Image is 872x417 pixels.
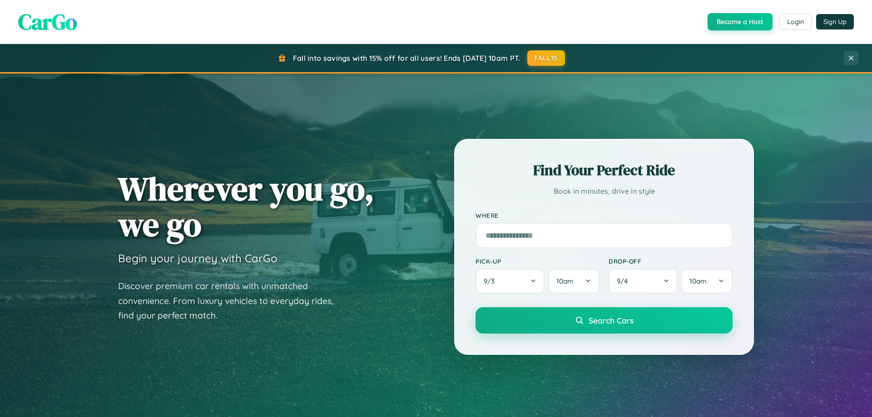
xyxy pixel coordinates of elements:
[476,257,599,265] label: Pick-up
[484,277,499,285] span: 9 / 3
[681,269,733,294] button: 10am
[476,307,733,334] button: Search Cars
[18,7,77,37] span: CarGo
[476,185,733,198] p: Book in minutes, drive in style
[118,251,277,265] h3: Begin your journey with CarGo
[476,269,545,294] button: 9/3
[548,269,599,294] button: 10am
[708,13,773,30] button: Become a Host
[476,211,733,219] label: Where
[556,277,574,285] span: 10am
[293,54,520,63] span: Fall into savings with 15% off for all users! Ends [DATE] 10am PT.
[476,160,733,180] h2: Find Your Perfect Ride
[118,171,374,242] h1: Wherever you go, we go
[118,279,345,323] p: Discover premium car rentals with unmatched convenience. From luxury vehicles to everyday rides, ...
[527,50,565,66] button: FALL15
[816,14,854,29] button: Sign Up
[589,315,634,325] span: Search Cars
[609,269,678,294] button: 9/4
[609,257,733,265] label: Drop-off
[689,277,707,285] span: 10am
[617,277,632,285] span: 9 / 4
[779,14,812,30] button: Login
